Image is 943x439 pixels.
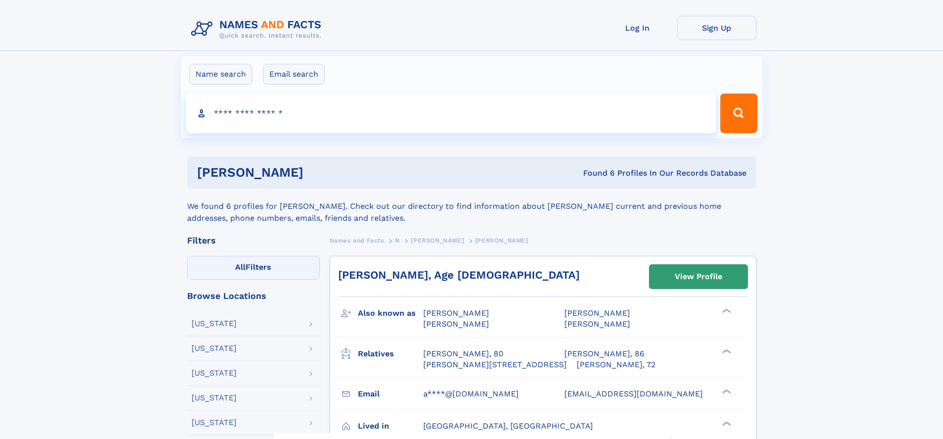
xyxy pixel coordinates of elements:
[564,348,645,359] a: [PERSON_NAME], 86
[649,265,747,289] a: View Profile
[330,234,384,246] a: Names and Facts
[187,292,320,300] div: Browse Locations
[598,16,677,40] a: Log In
[263,64,325,85] label: Email search
[577,359,655,370] a: [PERSON_NAME], 72
[720,420,732,427] div: ❯
[235,262,246,272] span: All
[189,64,252,85] label: Name search
[186,94,716,133] input: search input
[192,344,237,352] div: [US_STATE]
[358,305,423,322] h3: Also known as
[564,389,703,398] span: [EMAIL_ADDRESS][DOMAIN_NAME]
[187,256,320,280] label: Filters
[192,394,237,402] div: [US_STATE]
[411,234,464,246] a: [PERSON_NAME]
[358,418,423,435] h3: Lived in
[677,16,756,40] a: Sign Up
[358,386,423,402] h3: Email
[720,94,757,133] button: Search Button
[720,348,732,354] div: ❯
[197,166,444,179] h1: [PERSON_NAME]
[395,234,400,246] a: N
[475,237,528,244] span: [PERSON_NAME]
[187,189,756,224] div: We found 6 profiles for [PERSON_NAME]. Check out our directory to find information about [PERSON_...
[423,359,567,370] a: [PERSON_NAME][STREET_ADDRESS]
[187,16,330,43] img: Logo Names and Facts
[564,319,630,329] span: [PERSON_NAME]
[187,236,320,245] div: Filters
[720,388,732,394] div: ❯
[423,421,593,431] span: [GEOGRAPHIC_DATA], [GEOGRAPHIC_DATA]
[423,319,489,329] span: [PERSON_NAME]
[395,237,400,244] span: N
[192,369,237,377] div: [US_STATE]
[192,419,237,427] div: [US_STATE]
[423,308,489,318] span: [PERSON_NAME]
[564,308,630,318] span: [PERSON_NAME]
[443,168,746,179] div: Found 6 Profiles In Our Records Database
[338,269,580,281] a: [PERSON_NAME], Age [DEMOGRAPHIC_DATA]
[358,345,423,362] h3: Relatives
[720,308,732,314] div: ❯
[411,237,464,244] span: [PERSON_NAME]
[423,348,503,359] a: [PERSON_NAME], 80
[675,265,722,288] div: View Profile
[192,320,237,328] div: [US_STATE]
